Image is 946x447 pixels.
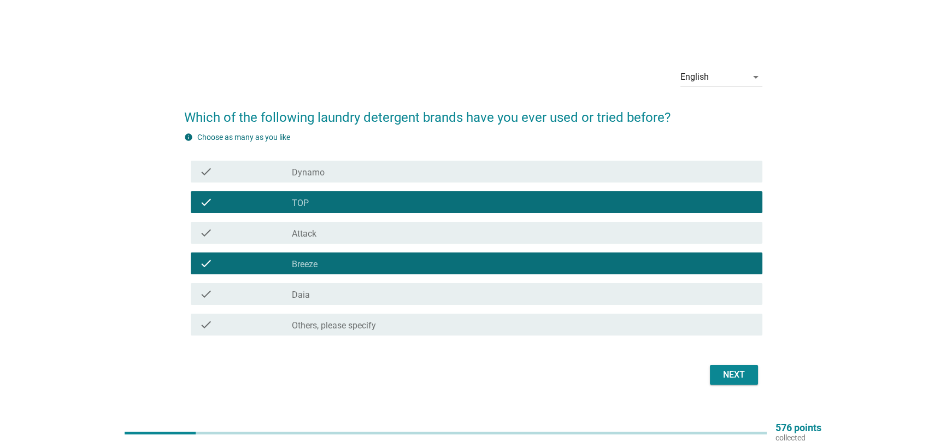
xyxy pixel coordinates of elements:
label: Attack [292,228,316,239]
i: check [199,165,213,178]
i: check [199,318,213,331]
i: check [199,196,213,209]
label: Breeze [292,259,318,270]
p: 576 points [775,423,821,433]
i: info [184,133,193,142]
label: Dynamo [292,167,325,178]
div: English [680,72,709,82]
div: Next [719,368,749,381]
i: check [199,226,213,239]
p: collected [775,433,821,443]
label: Choose as many as you like [197,133,290,142]
label: Daia [292,290,310,301]
h2: Which of the following laundry detergent brands have you ever used or tried before? [184,97,762,127]
i: arrow_drop_down [749,70,762,84]
button: Next [710,365,758,385]
label: TOP [292,198,309,209]
i: check [199,257,213,270]
label: Others, please specify [292,320,376,331]
i: check [199,287,213,301]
